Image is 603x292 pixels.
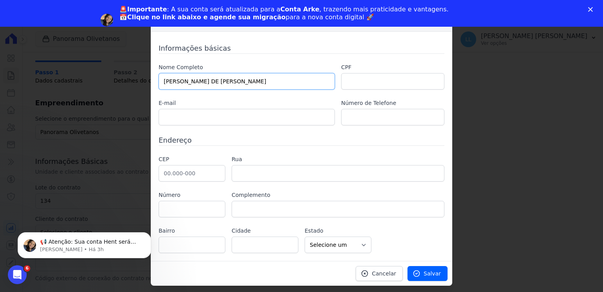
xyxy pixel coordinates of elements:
label: Estado [305,227,371,235]
a: Salvar [407,266,448,281]
label: CEP [159,155,225,163]
span: Salvar [424,270,441,277]
img: Profile image for Adriane [100,14,113,26]
label: Rua [232,155,444,163]
label: Nome Completo [159,63,335,72]
h3: Informações básicas [159,43,444,53]
label: E-mail [159,99,335,107]
b: Conta Arke [280,6,319,13]
span: Cancelar [372,270,396,277]
label: Bairro [159,227,225,235]
label: Complemento [232,191,444,199]
b: Clique no link abaixo e agende sua migração [127,13,286,21]
iframe: Intercom live chat [8,265,27,284]
a: Agendar migração [119,26,184,35]
a: Cancelar [356,266,403,281]
input: 00.000-000 [159,165,225,182]
div: : A sua conta será atualizada para a , trazendo mais praticidade e vantagens. 📅 para a nova conta... [119,6,449,21]
label: CPF [341,63,444,72]
label: Cidade [232,227,298,235]
b: 🚨Importante [119,6,167,13]
div: Fechar [588,7,596,12]
h3: Endereço [159,135,444,145]
label: Número de Telefone [341,99,444,107]
iframe: Intercom notifications mensagem [6,216,163,271]
span: 6 [24,265,30,272]
label: Número [159,191,225,199]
